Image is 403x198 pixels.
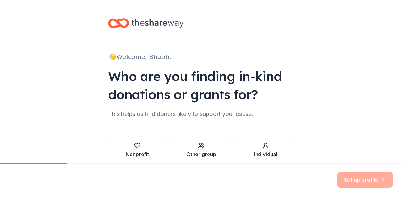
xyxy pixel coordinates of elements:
div: Who are you finding in-kind donations or grants for? [108,67,295,104]
button: Nonprofit [108,135,167,166]
button: Other group [172,135,231,166]
div: Individual [254,150,277,158]
div: 👋 Welcome, Shubh! [108,52,295,62]
div: Nonprofit [126,150,149,158]
div: Other group [186,150,216,158]
button: Individual [236,135,295,166]
div: This helps us find donors likely to support your cause. [108,109,295,119]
